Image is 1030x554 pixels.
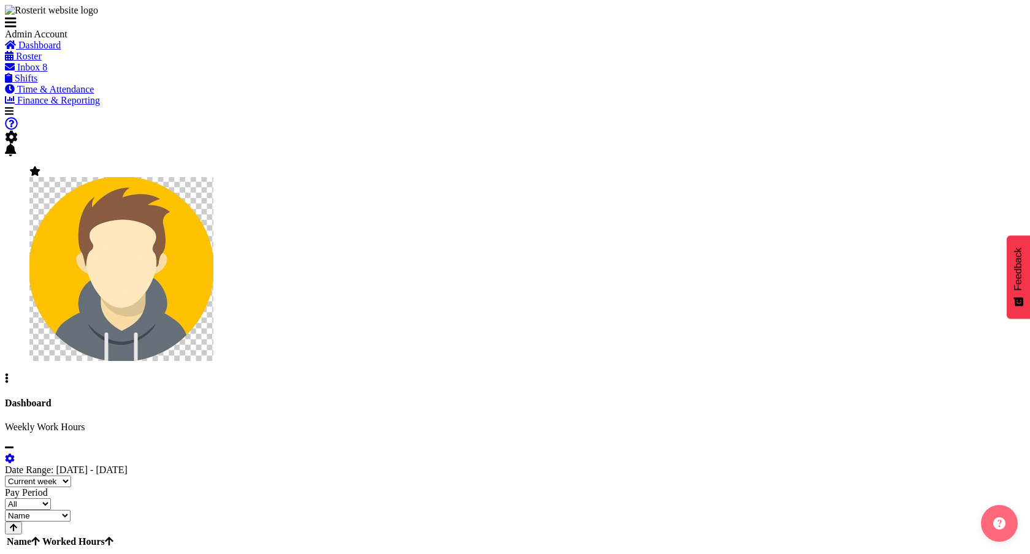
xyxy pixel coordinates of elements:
[18,40,61,50] span: Dashboard
[5,29,189,40] div: Admin Account
[17,62,40,72] span: Inbox
[5,95,100,105] a: Finance & Reporting
[993,517,1005,529] img: help-xxl-2.png
[42,62,47,72] span: 8
[1013,248,1024,290] span: Feedback
[29,177,213,361] img: admin-rosteritf9cbda91fdf824d97c9d6345b1f660ea.png
[5,51,42,61] a: Roster
[16,51,42,61] span: Roster
[5,62,47,72] a: Inbox 8
[5,422,1025,433] p: Weekly Work Hours
[5,84,94,94] a: Time & Attendance
[42,536,113,547] span: Worked Hours
[5,73,37,83] a: Shifts
[15,73,37,83] span: Shifts
[5,40,61,50] a: Dashboard
[7,536,40,547] span: Name
[5,442,13,453] a: minimize
[5,398,1025,409] h4: Dashboard
[5,487,48,498] label: Pay Period
[5,465,128,475] label: Date Range: [DATE] - [DATE]
[5,453,15,464] a: settings
[5,5,98,16] img: Rosterit website logo
[17,84,94,94] span: Time & Attendance
[17,95,100,105] span: Finance & Reporting
[1007,235,1030,319] button: Feedback - Show survey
